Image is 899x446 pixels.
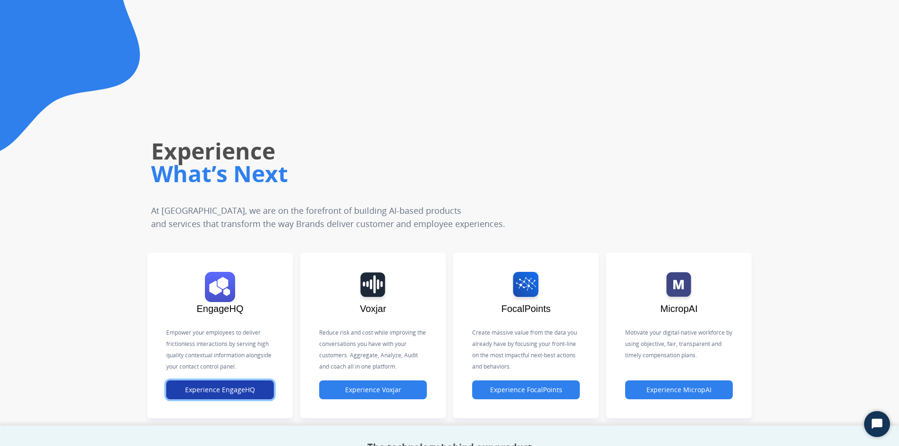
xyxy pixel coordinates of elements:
a: Experience EngageHQ [166,386,274,394]
button: Experience Voxjar [319,380,427,399]
p: Create massive value from the data you already have by focusing your front-line on the most impac... [472,327,580,372]
p: At [GEOGRAPHIC_DATA], we are on the forefront of building AI-based products and services that tra... [151,204,574,230]
span: EngageHQ [197,303,244,314]
h1: Experience [151,136,635,166]
span: FocalPoints [501,303,551,314]
span: Voxjar [360,303,386,314]
button: Experience EngageHQ [166,380,274,399]
button: Experience MicropAI [625,380,733,399]
button: Start Chat [864,411,890,437]
a: Experience Voxjar [319,386,427,394]
button: Experience FocalPoints [472,380,580,399]
img: logo [477,272,575,302]
span: MicropAI [661,303,698,314]
svg: Open Chat [871,418,884,431]
p: Motivate your digital-native workforce by using objective, fair, transparent and timely compensat... [625,327,733,361]
h1: What’s Next [151,159,635,189]
img: logo [324,272,422,302]
img: logo [630,272,728,302]
img: logo [171,272,269,302]
p: Empower your employees to deliver frictionless interactions by serving high quality contextual in... [166,327,274,372]
p: Reduce risk and cost while improving the conversations you have with your customers. Aggregate, A... [319,327,427,372]
a: Experience MicropAI [625,386,733,394]
a: Experience FocalPoints [472,386,580,394]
